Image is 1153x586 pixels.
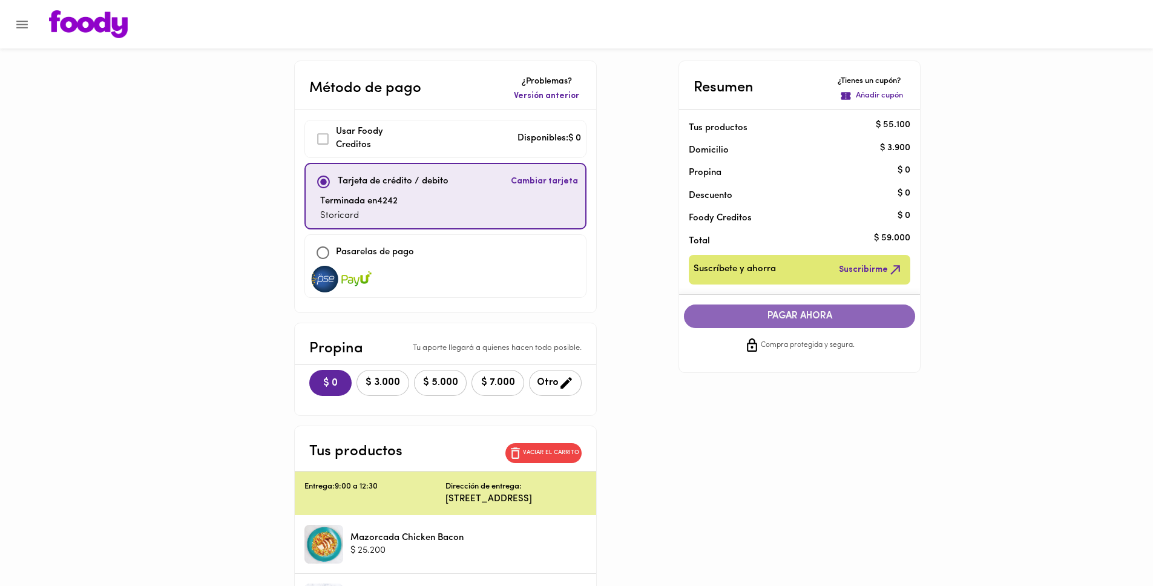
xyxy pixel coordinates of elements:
[356,370,409,396] button: $ 3.000
[422,377,459,389] span: $ 5.000
[350,544,464,557] p: $ 25.200
[514,90,579,102] span: Versión anterior
[309,77,421,99] p: Método de pago
[511,176,578,188] span: Cambiar tarjeta
[508,169,580,195] button: Cambiar tarjeta
[684,305,915,328] button: PAGAR AHORA
[336,246,414,260] p: Pasarelas de pago
[309,370,352,396] button: $ 0
[338,175,448,189] p: Tarjeta de crédito / debito
[689,166,891,179] p: Propina
[517,132,581,146] p: Disponibles: $ 0
[898,209,910,222] p: $ 0
[304,481,445,493] p: Entrega: 9:00 a 12:30
[320,195,398,209] p: Terminada en 4242
[836,260,905,280] button: Suscribirme
[689,144,729,157] p: Domicilio
[445,481,522,493] p: Dirección de entrega:
[7,10,37,39] button: Menu
[838,88,905,104] button: Añadir cupón
[537,375,574,390] span: Otro
[523,449,579,457] p: Vaciar el carrito
[414,370,467,396] button: $ 5.000
[529,370,582,396] button: Otro
[309,338,363,360] p: Propina
[49,10,128,38] img: logo.png
[876,119,910,132] p: $ 55.100
[880,142,910,154] p: $ 3.900
[839,262,903,277] span: Suscribirme
[874,232,910,245] p: $ 59.000
[309,441,402,463] p: Tus productos
[694,262,776,277] span: Suscríbete y ahorra
[1083,516,1141,574] iframe: Messagebird Livechat Widget
[341,266,372,292] img: visa
[511,88,582,105] button: Versión anterior
[689,212,891,225] p: Foody Creditos
[364,377,401,389] span: $ 3.000
[761,340,855,352] span: Compra protegida y segura.
[320,209,398,223] p: Storicard
[413,343,582,354] p: Tu aporte llegará a quienes hacen todo posible.
[689,122,891,134] p: Tus productos
[336,125,418,153] p: Usar Foody Creditos
[310,266,340,292] img: visa
[319,378,342,389] span: $ 0
[856,90,903,102] p: Añadir cupón
[689,189,732,202] p: Descuento
[689,235,891,248] p: Total
[479,377,516,389] span: $ 7.000
[445,493,586,505] p: [STREET_ADDRESS]
[350,532,464,544] p: Mazorcada Chicken Bacon
[898,164,910,177] p: $ 0
[511,76,582,88] p: ¿Problemas?
[898,187,910,200] p: $ 0
[471,370,524,396] button: $ 7.000
[696,311,903,322] span: PAGAR AHORA
[304,525,343,564] div: Mazorcada Chicken Bacon
[694,77,754,99] p: Resumen
[505,443,582,463] button: Vaciar el carrito
[838,76,905,87] p: ¿Tienes un cupón?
